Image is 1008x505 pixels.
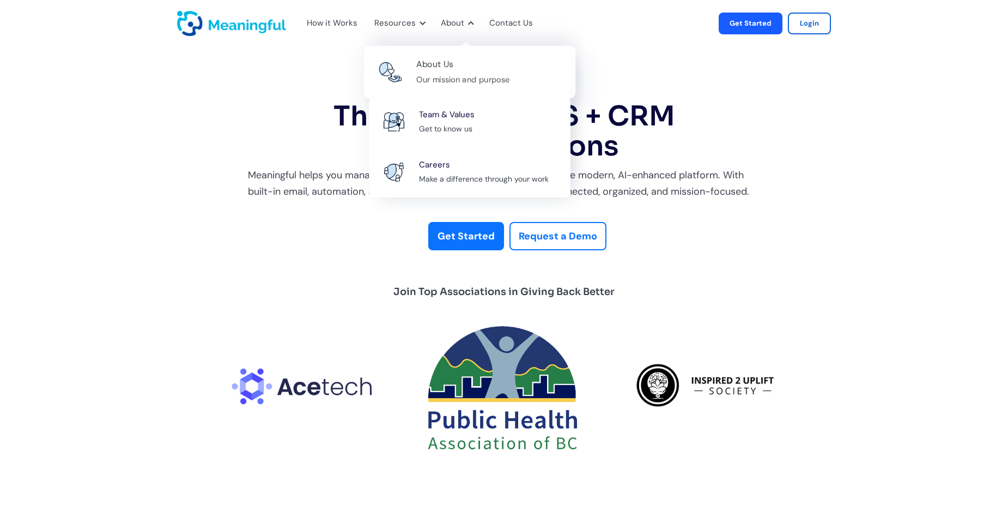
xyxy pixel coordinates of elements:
img: Career Icon [383,163,405,182]
a: home [177,11,204,36]
a: About Us IconTeam & ValuesGet to know us [369,97,570,147]
div: Contact Us [483,5,546,41]
img: About Us Icon [383,112,405,131]
a: Get Started [428,222,504,251]
a: Career IconCareersMake a difference through your work [369,147,570,197]
a: Contact Us [489,16,533,31]
div: How it Works [307,16,357,31]
div: How it Works [300,5,362,41]
div: About [441,16,464,31]
div: Our mission and purpose [416,73,509,86]
div: Team & Values [419,108,475,122]
div: Meaningful helps you manage members, sponsorships, and events in one modern, AI-enhanced platform... [248,167,760,200]
img: Connecting Icon [379,62,402,82]
div: About [434,5,477,41]
a: Login [788,13,831,34]
strong: Get Started [438,230,495,243]
div: Get to know us [419,123,472,136]
h1: The Modular AMS + CRM for Associations [248,101,760,161]
div: Make a difference through your work [419,173,549,186]
div: Resources [368,5,429,41]
div: Careers [419,158,450,172]
nav: About [369,41,570,197]
a: How it Works [307,16,349,31]
a: Request a Demo [509,222,606,251]
div: Join Top Associations in Giving Back Better [393,283,615,300]
div: About Us [416,57,453,72]
strong: Request a Demo [519,230,597,243]
a: Connecting IconAbout UsOur mission and purpose [364,45,576,98]
a: Get Started [719,13,782,34]
div: Resources [374,16,416,31]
